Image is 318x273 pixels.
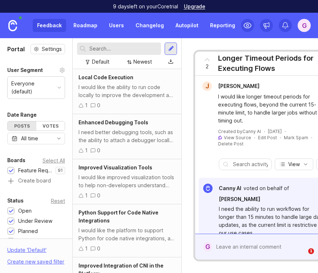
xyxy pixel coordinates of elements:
[171,19,203,32] a: Autopilot
[203,184,213,193] img: Canny AI
[218,136,222,140] img: gong
[18,217,52,225] div: Under Review
[233,160,268,168] input: Search activity...
[280,135,281,141] div: ·
[131,19,168,32] a: Changelog
[219,195,260,203] a: [PERSON_NAME]
[7,111,37,119] div: Date Range
[89,45,158,53] input: Search...
[73,159,181,204] a: Improved Visualization ToolsI would like improved visualization tools to help non-developers unde...
[73,204,181,257] a: Python Support for Code Native IntegrationsI would like the platform to support Python for code n...
[85,101,88,109] div: 1
[53,136,65,141] svg: toggle icon
[7,178,65,185] a: Create board
[58,168,63,173] p: 91
[51,199,65,203] div: Reset
[92,58,109,66] div: Default
[7,45,25,53] h1: Portal
[43,158,65,162] div: Select All
[36,121,65,131] div: Votes
[79,173,176,189] div: I would like improved visualization tools to help non-developers understand and debug integration...
[85,245,88,253] div: 1
[7,66,43,75] div: User Segment
[288,161,300,168] span: View
[219,196,260,202] span: [PERSON_NAME]
[275,158,313,170] button: View
[264,128,265,135] div: ·
[7,156,25,165] div: Boards
[97,146,100,154] div: 0
[18,237,45,245] div: In Progress
[85,146,88,154] div: 1
[285,128,286,135] div: ·
[113,3,178,10] p: 9 days left on your Core trial
[184,4,205,9] a: Upgrade
[73,69,181,114] a: Local Code ExecutionI would like the ability to run code locally to improve the development and t...
[308,248,314,254] span: 1
[7,246,47,258] div: Update ' Default '
[7,258,64,266] div: Create new saved filter
[97,245,100,253] div: 0
[21,135,38,142] div: All time
[284,135,308,141] button: Mark Spam
[73,114,181,159] a: Enhanced Debugging ToolsI need better debugging tools, such as the ability to attach a debugger l...
[85,192,88,200] div: 1
[69,19,102,32] a: Roadmap
[8,20,17,31] img: Canny Home
[79,74,133,80] span: Local Code Execution
[105,19,128,32] a: Users
[18,166,52,174] div: Feature Requests
[268,128,282,135] a: [DATE]
[79,209,158,224] span: Python Support for Code Native Integrations
[203,242,212,252] div: G
[218,141,243,147] div: Delete Post
[11,80,55,96] div: Everyone (default)
[79,128,176,144] div: I need better debugging tools, such as the ability to attach a debugger locally or have a local t...
[206,19,239,32] a: Reporting
[79,119,148,125] span: Enhanced Debugging Tools
[18,227,38,235] div: Planned
[218,128,261,135] div: Created by Canny AI
[243,184,289,192] div: voted on behalf of
[293,248,311,266] iframe: Intercom live chat
[7,196,24,205] div: Status
[311,135,312,141] div: ·
[254,135,255,141] div: ·
[31,44,65,54] button: Settings
[219,185,241,191] span: Canny AI
[79,83,176,99] div: I would like the ability to run code locally to improve the development and testing process. The ...
[218,83,259,89] span: [PERSON_NAME]
[97,101,100,109] div: 0
[97,192,100,200] div: 0
[298,19,311,32] button: G
[8,121,36,131] div: Posts
[133,58,152,66] div: Newest
[198,81,265,91] a: J[PERSON_NAME]
[79,226,176,242] div: I would like the platform to support Python for code native integrations, as our backend is writt...
[18,207,32,215] div: Open
[206,63,209,71] span: 2
[42,45,62,53] span: Settings
[202,81,212,91] div: J
[224,135,251,140] a: View Source
[79,164,152,170] span: Improved Visualization Tools
[258,135,277,141] div: Edit Post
